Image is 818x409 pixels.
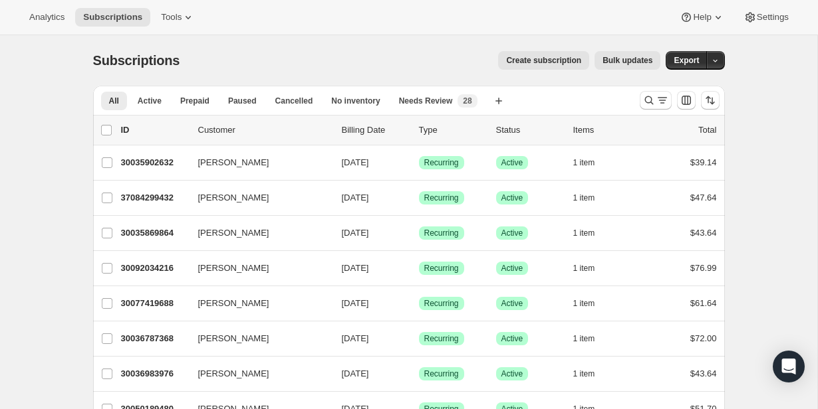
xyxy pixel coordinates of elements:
span: 1 item [573,298,595,309]
span: Recurring [424,157,459,168]
button: [PERSON_NAME] [190,258,323,279]
span: Export [674,55,699,66]
button: Customize table column order and visibility [677,91,696,110]
div: 30077419688[PERSON_NAME][DATE]SuccessRecurringSuccessActive1 item$61.64 [121,294,717,313]
span: Active [501,157,523,168]
button: 1 item [573,294,610,313]
p: 37084299432 [121,191,188,204]
button: Export [666,51,707,70]
span: [PERSON_NAME] [198,367,269,380]
span: [DATE] [342,157,369,167]
span: Needs Review [399,96,453,106]
span: Paused [228,96,257,106]
div: 30035902632[PERSON_NAME][DATE]SuccessRecurringSuccessActive1 item$39.14 [121,153,717,172]
button: [PERSON_NAME] [190,187,323,208]
span: 1 item [573,228,595,238]
p: 30035869864 [121,226,188,240]
span: Prepaid [180,96,209,106]
span: 1 item [573,193,595,203]
button: 1 item [573,153,610,172]
span: $72.00 [690,333,717,343]
p: 30035902632 [121,156,188,169]
span: Create subscription [506,55,581,66]
span: [DATE] [342,333,369,343]
span: [DATE] [342,193,369,203]
span: [DATE] [342,368,369,378]
span: Recurring [424,333,459,344]
span: $47.64 [690,193,717,203]
span: Recurring [424,263,459,274]
span: Cancelled [275,96,313,106]
div: 37084299432[PERSON_NAME][DATE]SuccessRecurringSuccessActive1 item$47.64 [121,189,717,207]
span: [DATE] [342,263,369,273]
button: Tools [153,8,203,27]
button: 1 item [573,259,610,278]
div: IDCustomerBilling DateTypeStatusItemsTotal [121,123,717,137]
button: Search and filter results [640,91,672,110]
div: 30036983976[PERSON_NAME][DATE]SuccessRecurringSuccessActive1 item$43.64 [121,365,717,383]
p: Status [496,123,563,137]
span: Recurring [424,193,459,203]
span: Settings [757,12,789,23]
span: [DATE] [342,228,369,238]
button: Analytics [21,8,72,27]
button: Sort the results [701,91,720,110]
span: Recurring [424,368,459,379]
span: $61.64 [690,298,717,308]
span: Help [693,12,711,23]
p: 30036983976 [121,367,188,380]
span: Active [501,228,523,238]
p: Customer [198,123,331,137]
span: Active [501,193,523,203]
span: [PERSON_NAME] [198,332,269,345]
div: 30036787368[PERSON_NAME][DATE]SuccessRecurringSuccessActive1 item$72.00 [121,329,717,348]
span: 1 item [573,368,595,379]
span: Subscriptions [83,12,142,23]
button: Bulk updates [595,51,660,70]
p: ID [121,123,188,137]
div: Items [573,123,640,137]
button: [PERSON_NAME] [190,328,323,349]
button: Subscriptions [75,8,150,27]
span: 1 item [573,263,595,274]
span: Bulk updates [603,55,652,66]
p: 30092034216 [121,262,188,275]
span: [PERSON_NAME] [198,156,269,169]
button: [PERSON_NAME] [190,363,323,384]
span: 28 [463,96,472,106]
span: Recurring [424,228,459,238]
span: Active [501,333,523,344]
p: Total [698,123,716,137]
div: 30092034216[PERSON_NAME][DATE]SuccessRecurringSuccessActive1 item$76.99 [121,259,717,278]
span: [PERSON_NAME] [198,262,269,275]
button: [PERSON_NAME] [190,222,323,244]
span: Analytics [29,12,65,23]
button: 1 item [573,224,610,242]
span: [DATE] [342,298,369,308]
button: 1 item [573,329,610,348]
p: Billing Date [342,123,408,137]
div: Open Intercom Messenger [773,351,805,382]
span: $43.64 [690,368,717,378]
span: All [109,96,119,106]
button: 1 item [573,365,610,383]
span: Active [138,96,162,106]
span: Active [501,263,523,274]
div: 30035869864[PERSON_NAME][DATE]SuccessRecurringSuccessActive1 item$43.64 [121,224,717,242]
button: Create new view [488,92,509,110]
span: $76.99 [690,263,717,273]
span: Active [501,368,523,379]
button: 1 item [573,189,610,207]
div: Type [419,123,485,137]
span: 1 item [573,333,595,344]
span: 1 item [573,157,595,168]
span: Active [501,298,523,309]
span: $39.14 [690,157,717,167]
span: No inventory [331,96,380,106]
span: Tools [161,12,182,23]
button: Help [672,8,732,27]
p: 30077419688 [121,297,188,310]
span: $43.64 [690,228,717,238]
span: Recurring [424,298,459,309]
span: Subscriptions [93,53,180,68]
